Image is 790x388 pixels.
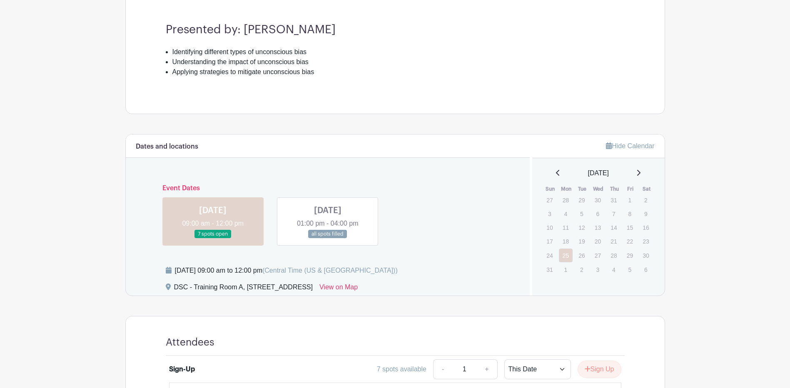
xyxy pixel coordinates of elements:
p: 27 [543,194,556,206]
p: 11 [559,221,573,234]
p: 31 [607,194,621,206]
p: 4 [559,207,573,220]
h6: Event Dates [156,184,500,192]
h4: Attendees [166,336,214,348]
th: Sat [638,185,655,193]
li: Understanding the impact of unconscious bias [172,57,625,67]
p: 3 [543,207,556,220]
p: 7 [607,207,621,220]
th: Mon [558,185,575,193]
p: 27 [591,249,605,262]
p: 1 [623,194,637,206]
p: 2 [575,263,588,276]
p: 28 [607,249,621,262]
p: 8 [623,207,637,220]
p: 6 [639,263,653,276]
p: 13 [591,221,605,234]
p: 6 [591,207,605,220]
span: [DATE] [588,168,609,178]
th: Sun [542,185,558,193]
p: 31 [543,263,556,276]
li: Applying strategies to mitigate unconscious bias [172,67,625,77]
th: Wed [591,185,607,193]
th: Fri [623,185,639,193]
th: Thu [606,185,623,193]
p: 16 [639,221,653,234]
a: - [433,359,452,379]
button: Sign Up [578,361,621,378]
p: 24 [543,249,556,262]
p: 5 [623,263,637,276]
p: 20 [591,235,605,248]
p: 3 [591,263,605,276]
li: Identifying different types of unconscious bias [172,47,625,57]
p: 15 [623,221,637,234]
p: 28 [559,194,573,206]
p: 29 [575,194,588,206]
a: 25 [559,249,573,262]
p: 4 [607,263,621,276]
p: 29 [623,249,637,262]
th: Tue [574,185,591,193]
p: 22 [623,235,637,248]
p: 14 [607,221,621,234]
div: [DATE] 09:00 am to 12:00 pm [175,266,398,276]
a: + [476,359,497,379]
span: (Central Time (US & [GEOGRAPHIC_DATA])) [262,267,398,274]
div: Sign-Up [169,364,195,374]
p: 12 [575,221,588,234]
p: 30 [591,194,605,206]
a: Hide Calendar [606,142,654,149]
h3: Presented by: [PERSON_NAME] [166,23,625,37]
h6: Dates and locations [136,143,198,151]
p: 10 [543,221,556,234]
p: 21 [607,235,621,248]
p: 2 [639,194,653,206]
p: 19 [575,235,588,248]
p: 17 [543,235,556,248]
p: 5 [575,207,588,220]
p: 1 [559,263,573,276]
p: 30 [639,249,653,262]
p: 9 [639,207,653,220]
div: 7 spots available [377,364,426,374]
p: 23 [639,235,653,248]
p: 26 [575,249,588,262]
p: 18 [559,235,573,248]
div: DSC - Training Room A, [STREET_ADDRESS] [174,282,313,296]
a: View on Map [319,282,358,296]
